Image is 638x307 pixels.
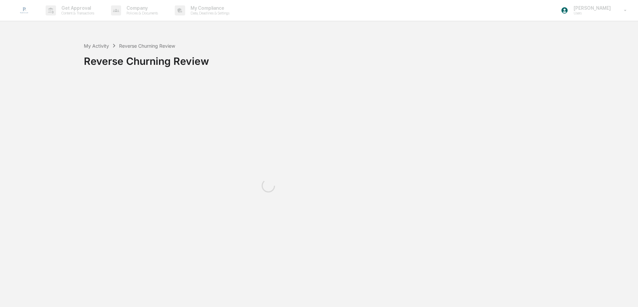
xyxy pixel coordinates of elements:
[185,11,233,15] p: Data, Deadlines & Settings
[56,11,98,15] p: Content & Transactions
[119,43,175,49] div: Reverse Churning Review
[185,5,233,11] p: My Compliance
[568,5,614,11] p: [PERSON_NAME]
[121,5,161,11] p: Company
[84,43,109,49] div: My Activity
[16,2,32,18] img: logo
[84,50,635,67] div: Reverse Churning Review
[121,11,161,15] p: Policies & Documents
[568,11,614,15] p: Users
[56,5,98,11] p: Get Approval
